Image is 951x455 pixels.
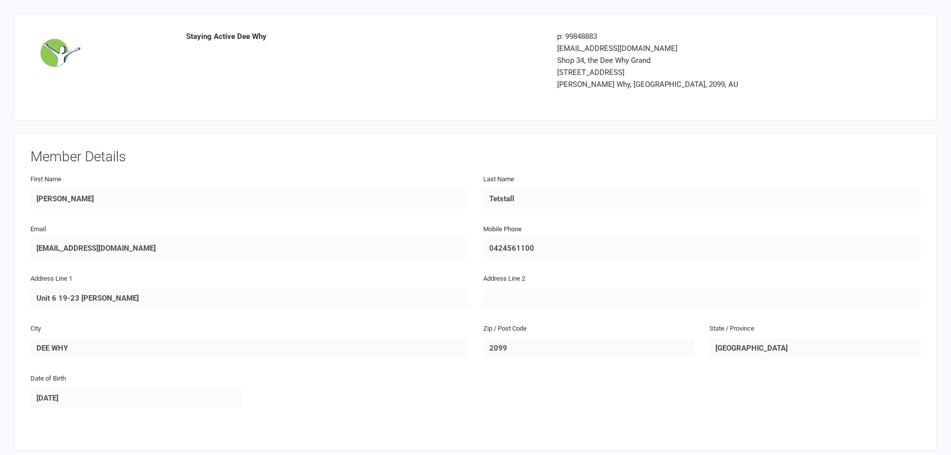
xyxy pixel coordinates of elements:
label: Email [30,224,46,235]
label: Last Name [483,174,514,185]
label: Zip / Post Code [483,324,527,334]
label: City [30,324,41,334]
div: Shop 34, the Dee Why Grand [557,54,839,66]
label: First Name [30,174,61,185]
div: [STREET_ADDRESS] [557,66,839,78]
strong: Staying Active Dee Why [186,32,267,41]
label: Date of Birth [30,374,66,384]
div: [PERSON_NAME] Why, [GEOGRAPHIC_DATA], 2099, AU [557,78,839,90]
label: Mobile Phone [483,224,522,235]
div: [EMAIL_ADDRESS][DOMAIN_NAME] [557,42,839,54]
img: image1539638917.png [38,30,83,75]
label: State / Province [709,324,754,334]
label: Address Line 2 [483,274,525,284]
div: p: 99848883 [557,30,839,42]
label: Address Line 1 [30,274,72,284]
h3: Member Details [30,149,921,165]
